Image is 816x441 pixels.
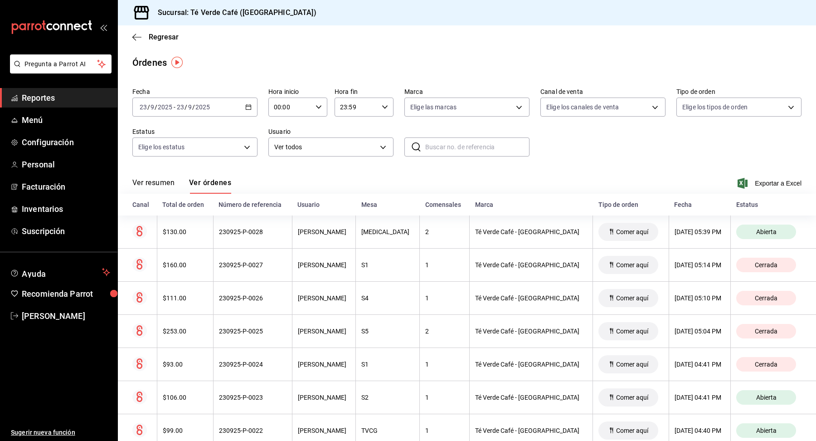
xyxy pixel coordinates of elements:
[675,294,725,302] div: [DATE] 05:10 PM
[475,294,587,302] div: Té Verde Café - [GEOGRAPHIC_DATA]
[298,228,350,235] div: [PERSON_NAME]
[22,267,98,278] span: Ayuda
[22,158,110,171] span: Personal
[185,103,187,111] span: /
[612,261,652,269] span: Comer aquí
[163,261,208,269] div: $160.00
[22,225,110,237] span: Suscripción
[298,328,350,335] div: [PERSON_NAME]
[219,294,287,302] div: 230925-P-0026
[598,201,663,208] div: Tipo de orden
[163,228,208,235] div: $130.00
[751,361,781,368] span: Cerrada
[361,294,414,302] div: S4
[24,59,97,69] span: Pregunta a Parrot AI
[150,103,155,111] input: --
[612,328,652,335] span: Comer aquí
[425,261,464,269] div: 1
[404,88,529,95] label: Marca
[753,228,780,235] span: Abierta
[475,328,587,335] div: Té Verde Café - [GEOGRAPHIC_DATA]
[219,394,287,401] div: 230925-P-0023
[163,427,208,434] div: $99.00
[6,66,112,75] a: Pregunta a Parrot AI
[132,128,257,135] label: Estatus
[425,427,464,434] div: 1
[361,427,414,434] div: TVCG
[132,178,175,194] button: Ver resumen
[219,361,287,368] div: 230925-P-0024
[475,427,587,434] div: Té Verde Café - [GEOGRAPHIC_DATA]
[163,361,208,368] div: $93.00
[132,178,231,194] div: navigation tabs
[132,33,179,41] button: Regresar
[22,114,110,126] span: Menú
[22,136,110,148] span: Configuración
[274,142,377,152] span: Ver todos
[22,92,110,104] span: Reportes
[739,178,801,189] button: Exportar a Excel
[298,294,350,302] div: [PERSON_NAME]
[335,88,393,95] label: Hora fin
[298,361,350,368] div: [PERSON_NAME]
[475,228,587,235] div: Té Verde Café - [GEOGRAPHIC_DATA]
[268,88,327,95] label: Hora inicio
[219,261,287,269] div: 230925-P-0027
[675,228,725,235] div: [DATE] 05:39 PM
[10,54,112,73] button: Pregunta a Parrot AI
[361,394,414,401] div: S2
[361,261,414,269] div: S1
[425,328,464,335] div: 2
[682,103,748,112] span: Elige los tipos de orden
[612,228,652,235] span: Comer aquí
[22,288,110,300] span: Recomienda Parrot
[674,201,725,208] div: Fecha
[188,103,192,111] input: --
[753,394,780,401] span: Abierta
[751,328,781,335] span: Cerrada
[425,201,464,208] div: Comensales
[22,181,110,193] span: Facturación
[192,103,195,111] span: /
[410,103,457,112] span: Elige las marcas
[751,261,781,269] span: Cerrada
[219,228,287,235] div: 230925-P-0028
[147,103,150,111] span: /
[676,88,801,95] label: Tipo de orden
[149,33,179,41] span: Regresar
[157,103,173,111] input: ----
[475,394,587,401] div: Té Verde Café - [GEOGRAPHIC_DATA]
[425,394,464,401] div: 1
[425,138,529,156] input: Buscar no. de referencia
[475,201,588,208] div: Marca
[174,103,175,111] span: -
[189,178,231,194] button: Ver órdenes
[176,103,185,111] input: --
[361,201,414,208] div: Mesa
[163,328,208,335] div: $253.00
[138,142,185,152] span: Elige los estatus
[425,361,464,368] div: 1
[151,7,316,18] h3: Sucursal: Té Verde Café ([GEOGRAPHIC_DATA])
[171,57,183,68] img: Tooltip marker
[675,328,725,335] div: [DATE] 05:04 PM
[22,310,110,322] span: [PERSON_NAME]
[475,361,587,368] div: Té Verde Café - [GEOGRAPHIC_DATA]
[132,88,257,95] label: Fecha
[219,328,287,335] div: 230925-P-0025
[675,394,725,401] div: [DATE] 04:41 PM
[361,328,414,335] div: S5
[736,201,801,208] div: Estatus
[546,103,619,112] span: Elige los canales de venta
[132,56,167,69] div: Órdenes
[22,203,110,215] span: Inventarios
[219,427,287,434] div: 230925-P-0022
[612,394,652,401] span: Comer aquí
[297,201,350,208] div: Usuario
[675,427,725,434] div: [DATE] 04:40 PM
[753,427,780,434] span: Abierta
[751,294,781,302] span: Cerrada
[268,128,393,135] label: Usuario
